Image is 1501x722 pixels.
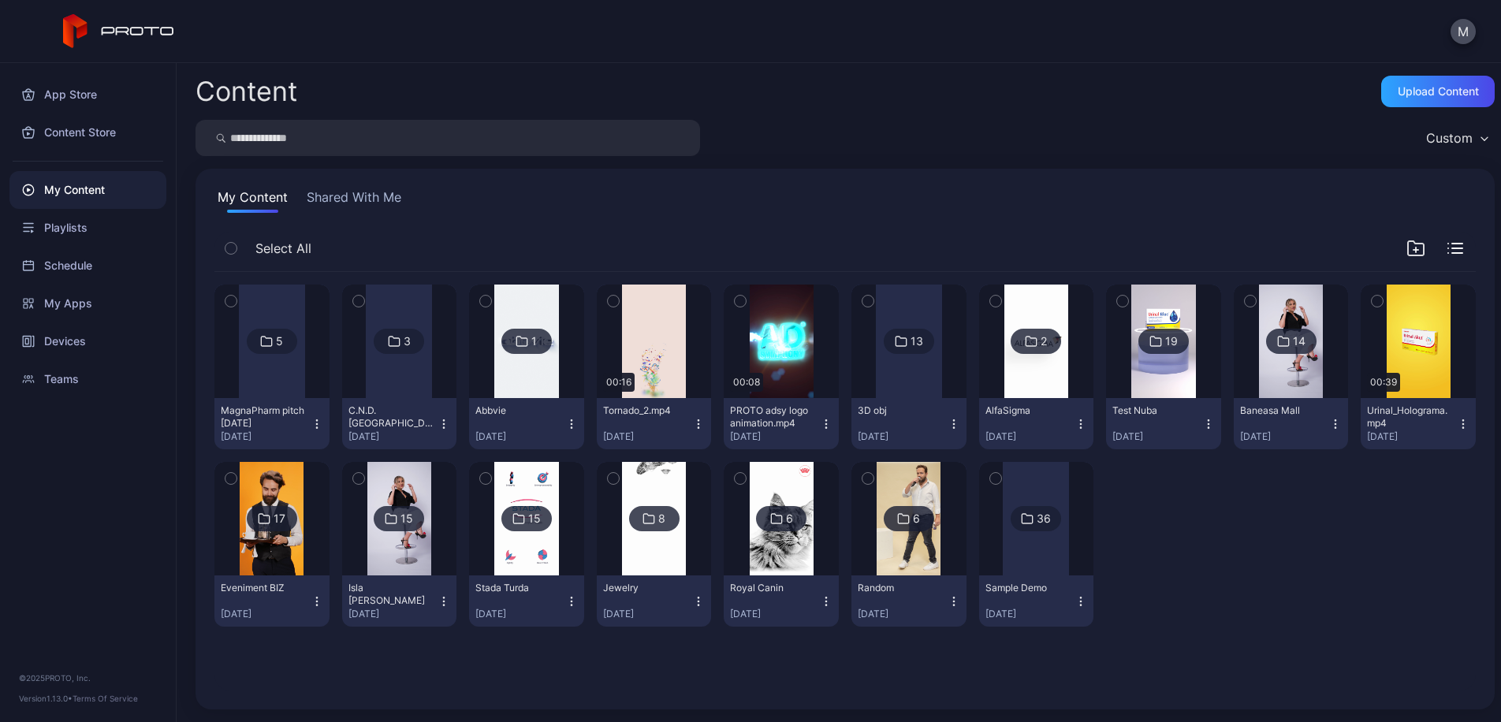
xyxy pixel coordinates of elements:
div: [DATE] [221,430,311,443]
div: 3 [404,334,411,348]
div: Random [858,582,944,594]
button: Stada Turda[DATE] [469,575,584,627]
div: Stada Turda [475,582,562,594]
div: 8 [658,512,665,526]
div: 15 [400,512,413,526]
div: 19 [1165,334,1178,348]
button: My Content [214,188,291,213]
button: Custom [1418,120,1495,156]
a: App Store [9,76,166,114]
div: MagnaPharm pitch sept2025 [221,404,307,430]
div: [DATE] [985,430,1075,443]
div: Tornado_2.mp4 [603,404,690,417]
div: [DATE] [1240,430,1330,443]
div: [DATE] [603,608,693,620]
div: 6 [913,512,920,526]
button: PROTO adsy logo animation.mp4[DATE] [724,398,839,449]
button: M [1451,19,1476,44]
button: Abbvie[DATE] [469,398,584,449]
div: Royal Canin [730,582,817,594]
div: Jewelry [603,582,690,594]
a: Schedule [9,247,166,285]
a: My Content [9,171,166,209]
div: Baneasa Mall [1240,404,1327,417]
div: Test Nuba [1112,404,1199,417]
button: Test Nuba[DATE] [1106,398,1221,449]
div: PROTO adsy logo animation.mp4 [730,404,817,430]
button: Royal Canin[DATE] [724,575,839,627]
div: Upload Content [1398,85,1479,98]
div: [DATE] [730,430,820,443]
button: Jewelry[DATE] [597,575,712,627]
button: MagnaPharm pitch [DATE][DATE] [214,398,330,449]
div: [DATE] [603,430,693,443]
div: [DATE] [1112,430,1202,443]
div: Sample Demo [985,582,1072,594]
div: [DATE] [1367,430,1457,443]
div: [DATE] [221,608,311,620]
div: Urinal_Holograma.mp4 [1367,404,1454,430]
div: 17 [274,512,285,526]
div: Abbvie [475,404,562,417]
div: [DATE] [348,608,438,620]
button: AlfaSigma[DATE] [979,398,1094,449]
div: [DATE] [348,430,438,443]
div: 13 [911,334,923,348]
div: 2 [1041,334,1047,348]
button: Upload Content [1381,76,1495,107]
div: C.N.D. Abbvie [348,404,435,430]
button: Eveniment BIZ[DATE] [214,575,330,627]
div: 3D obj [858,404,944,417]
button: Sample Demo[DATE] [979,575,1094,627]
div: [DATE] [858,608,948,620]
div: AlfaSigma [985,404,1072,417]
button: Isla [PERSON_NAME][DATE] [342,575,457,627]
button: Urinal_Holograma.mp4[DATE] [1361,398,1476,449]
div: Custom [1426,130,1473,146]
div: 1 [531,334,537,348]
button: Tornado_2.mp4[DATE] [597,398,712,449]
div: Content [196,78,297,105]
a: Content Store [9,114,166,151]
button: Random[DATE] [851,575,967,627]
div: [DATE] [985,608,1075,620]
div: 14 [1293,334,1305,348]
span: Select All [255,239,311,258]
div: 15 [528,512,541,526]
a: Playlists [9,209,166,247]
button: Baneasa Mall[DATE] [1234,398,1349,449]
div: Isla Irina Baiant [348,582,435,607]
a: Teams [9,360,166,398]
div: Eveniment BIZ [221,582,307,594]
button: Shared With Me [304,188,404,213]
a: My Apps [9,285,166,322]
a: Devices [9,322,166,360]
button: C.N.D. [GEOGRAPHIC_DATA][DATE] [342,398,457,449]
div: © 2025 PROTO, Inc. [19,672,157,684]
div: [DATE] [475,430,565,443]
button: 3D obj[DATE] [851,398,967,449]
div: 6 [786,512,793,526]
div: [DATE] [730,608,820,620]
span: Version 1.13.0 • [19,694,73,703]
div: 5 [276,334,283,348]
div: 36 [1037,512,1051,526]
div: [DATE] [475,608,565,620]
a: Terms Of Service [73,694,138,703]
div: [DATE] [858,430,948,443]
